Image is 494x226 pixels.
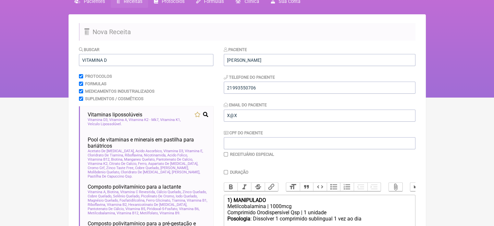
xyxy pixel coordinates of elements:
[227,209,412,216] div: Comprimido Orodispersível Qsp | 1 unidade
[227,216,250,222] strong: Posologia
[106,166,134,170] span: Zinco Taste Free
[147,207,199,211] span: Piridoxal-5-Fosfato, Vitamina B6
[88,207,146,211] span: Pantotenato De Cálcio, Vitamina B5
[410,183,424,191] button: Undo
[88,184,181,190] span: Composto polivitamínico para a lactante
[146,198,171,203] span: Ferro Glicinato
[340,183,354,191] button: Numbers
[224,47,247,52] label: Paciente
[88,112,142,118] span: Vitaminas lipossolúveis
[251,183,265,191] button: Strikethrough
[144,153,166,157] span: Nicotinamida
[88,211,139,215] span: Metilcobalamina, Vitamina B12
[224,102,267,107] label: Email do Paciente
[88,153,124,157] span: Cloridrato De Tiamina
[230,170,248,175] label: Duração
[88,174,133,179] span: Pastilha De Capuccino Qsp
[163,149,184,153] span: Vitamina D3
[109,162,137,166] span: Citrato De Calcio
[88,166,105,170] span: Cromo Gtf
[135,149,162,153] span: Acido Ascorbico
[160,166,189,170] span: [PERSON_NAME]
[88,157,110,162] span: Vitamina B12
[157,190,182,194] span: Cálcio Quelado
[327,183,340,191] button: Bullets
[88,149,134,153] span: Acetato De [MEDICAL_DATA]
[160,118,181,122] span: Vitamina K1
[237,183,251,191] button: Italic
[79,54,213,66] input: exemplo: emagrecimento, ansiedade
[227,197,266,203] strong: 1) MANIPULADO
[88,137,208,149] span: Pool de vitaminas e minerais em pastilha para bariátricos
[227,203,412,209] div: Metilcobalamina | 1000mcg
[300,183,313,191] button: Quote
[113,194,140,198] span: Selênio Quelado
[107,190,119,194] span: Biotina
[85,74,112,79] label: Protocolos
[354,183,367,191] button: Decrease Level
[185,149,203,153] span: Vitamina E
[140,211,180,215] span: Metilfolato, Vitamina B9
[183,190,207,194] span: Zinco Quelado
[148,162,198,166] span: Aspartato De [MEDICAL_DATA]
[120,198,145,203] span: Fosfatidilcolina
[176,194,197,198] span: Iodo Quelado
[138,162,147,166] span: Ferro
[111,157,123,162] span: Biotina
[128,203,187,207] span: Hexanicotinato De [MEDICAL_DATA]
[167,153,188,157] span: Acido Folico
[88,118,108,122] span: Vitamina D3
[135,166,159,170] span: Cobre Quelado
[172,198,207,203] span: Tiamina, Vitamina B1
[156,157,193,162] span: Pantotenato De Calcio
[121,170,171,174] span: Cloridrato De [MEDICAL_DATA]
[88,122,122,126] span: Veículo Lipossolúvel
[88,162,108,166] span: Vitamina K2
[367,183,381,191] button: Increase Level
[230,152,274,157] label: Receituário Especial
[172,170,200,174] span: [PERSON_NAME]
[124,157,155,162] span: Manganes Quelato
[88,203,127,207] span: Riboflavina, Vitamina B2
[88,198,119,203] span: Magnésio Quelado
[88,170,120,174] span: Molibdenio Quelato
[141,194,175,198] span: Picolinato De Cromo
[129,118,159,122] span: Vitamina K2 - Mk7
[120,190,156,194] span: Vitamina C Revestida
[109,118,128,122] span: Vitamina A
[125,153,143,157] span: Riboflavina
[224,183,238,191] button: Bold
[88,194,112,198] span: Cobre Quelado
[85,81,107,86] label: Formulas
[85,96,144,101] label: Suplementos / Cosméticos
[79,23,415,41] h2: Nova Receita
[224,130,263,135] label: CPF do Paciente
[389,183,402,191] button: Attach Files
[79,47,100,52] label: Buscar
[265,183,278,191] button: Link
[286,183,300,191] button: Heading
[85,89,155,94] label: Medicamentos Industrializados
[224,75,275,80] label: Telefone do Paciente
[313,183,327,191] button: Code
[88,190,106,194] span: Vitamina A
